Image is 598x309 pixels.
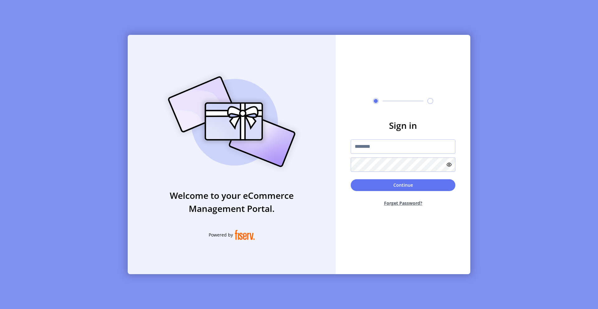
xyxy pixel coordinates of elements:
img: card_Illustration.svg [159,69,305,174]
h3: Welcome to your eCommerce Management Portal. [128,189,336,215]
span: Powered by [209,232,233,238]
button: Continue [351,179,455,191]
button: Forget Password? [351,195,455,211]
h3: Sign in [351,119,455,132]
